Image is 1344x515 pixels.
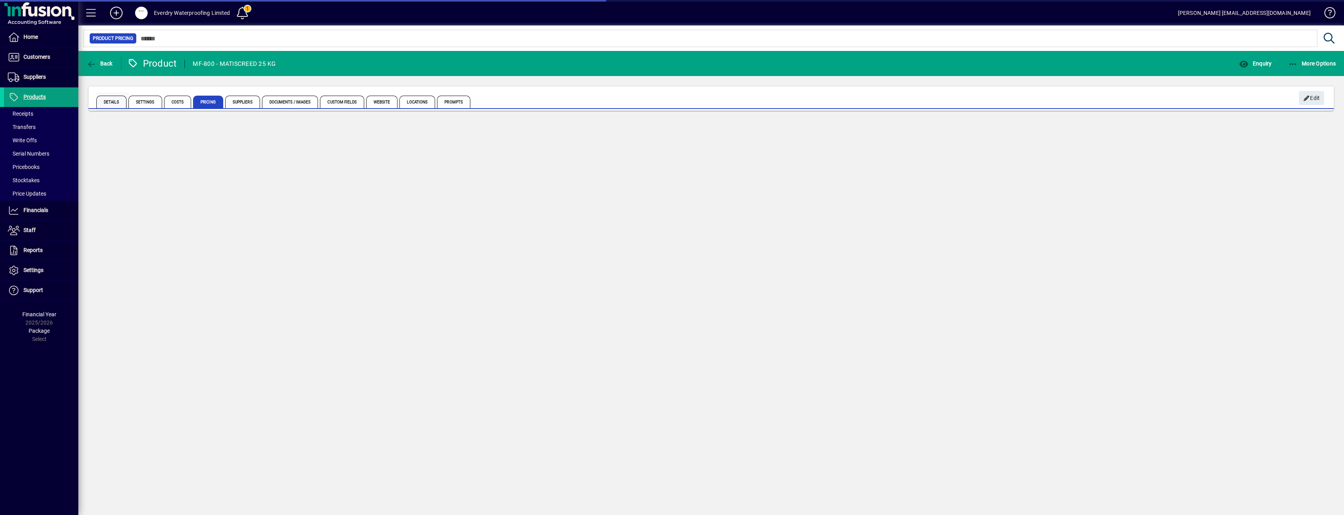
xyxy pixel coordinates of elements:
[4,107,78,120] a: Receipts
[93,34,133,42] span: Product Pricing
[225,96,260,108] span: Suppliers
[1299,91,1324,105] button: Edit
[23,247,43,253] span: Reports
[1239,60,1272,67] span: Enquiry
[262,96,318,108] span: Documents / Images
[399,96,435,108] span: Locations
[4,160,78,174] a: Pricebooks
[129,6,154,20] button: Profile
[23,74,46,80] span: Suppliers
[4,120,78,134] a: Transfers
[1237,56,1274,71] button: Enquiry
[8,137,37,143] span: Write Offs
[23,54,50,60] span: Customers
[164,96,191,108] span: Costs
[8,177,40,183] span: Stocktakes
[23,267,43,273] span: Settings
[193,58,276,70] div: MF-800 - MATISCREED 25 KG
[4,281,78,300] a: Support
[23,207,48,213] span: Financials
[4,201,78,220] a: Financials
[4,67,78,87] a: Suppliers
[437,96,470,108] span: Prompts
[96,96,126,108] span: Details
[4,147,78,160] a: Serial Numbers
[8,124,36,130] span: Transfers
[4,174,78,187] a: Stocktakes
[154,7,230,19] div: Everdry Waterproofing Limited
[1178,7,1311,19] div: [PERSON_NAME] [EMAIL_ADDRESS][DOMAIN_NAME]
[127,57,177,70] div: Product
[8,190,46,197] span: Price Updates
[366,96,398,108] span: Website
[23,94,46,100] span: Products
[128,96,162,108] span: Settings
[4,134,78,147] a: Write Offs
[1319,2,1334,27] a: Knowledge Base
[22,311,56,317] span: Financial Year
[23,227,36,233] span: Staff
[4,261,78,280] a: Settings
[23,34,38,40] span: Home
[8,111,33,117] span: Receipts
[23,287,43,293] span: Support
[4,47,78,67] a: Customers
[1288,60,1336,67] span: More Options
[8,164,40,170] span: Pricebooks
[78,56,121,71] app-page-header-button: Back
[87,60,113,67] span: Back
[320,96,364,108] span: Custom Fields
[1286,56,1338,71] button: More Options
[1303,92,1320,105] span: Edit
[29,328,50,334] span: Package
[193,96,223,108] span: Pricing
[85,56,115,71] button: Back
[4,187,78,200] a: Price Updates
[4,221,78,240] a: Staff
[104,6,129,20] button: Add
[4,27,78,47] a: Home
[4,241,78,260] a: Reports
[8,151,49,157] span: Serial Numbers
